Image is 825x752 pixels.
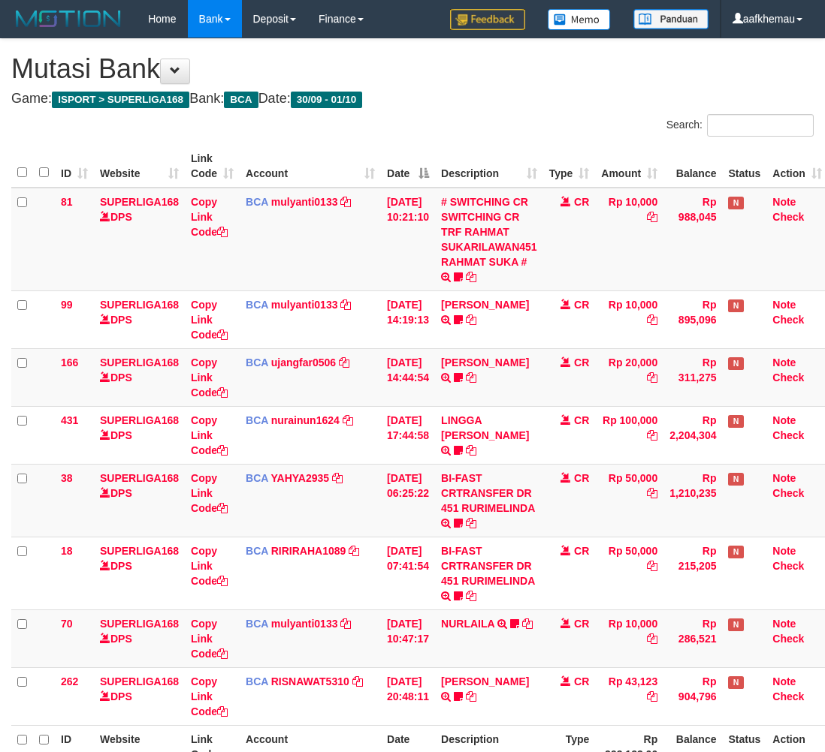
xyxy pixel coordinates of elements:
[94,145,185,188] th: Website: activate to sort column ascending
[340,196,351,208] a: Copy mulyanti0133 to clipboard
[772,371,804,384] a: Check
[441,618,494,630] a: NURLAILA
[772,299,796,311] a: Note
[94,406,185,464] td: DPS
[352,675,363,687] a: Copy RISNAWAT5310 to clipboard
[435,464,543,537] td: BI-FAST CRTRANSFER DR 451 RURIMELINDA
[772,211,804,223] a: Check
[291,92,363,108] span: 30/09 - 01/10
[381,464,435,537] td: [DATE] 06:25:22
[271,299,338,311] a: mulyanti0133
[574,299,589,311] span: CR
[191,414,228,456] a: Copy Link Code
[246,299,268,311] span: BCA
[191,675,228,717] a: Copy Link Code
[100,414,179,426] a: SUPERLIGA168
[271,414,340,426] a: nurainun1624
[450,9,525,30] img: Feedback.jpg
[61,472,73,484] span: 38
[441,196,537,268] a: # SWITCHING CR SWITCHING CR TRF RAHMAT SUKARILAWAN451 RAHMAT SUKA #
[772,414,796,426] a: Note
[772,618,796,630] a: Note
[271,618,338,630] a: mulyanti0133
[381,537,435,609] td: [DATE] 07:41:54
[246,618,268,630] span: BCA
[772,472,796,484] a: Note
[595,537,663,609] td: Rp 50,000
[663,188,722,291] td: Rp 988,045
[647,314,657,326] a: Copy Rp 10,000 to clipboard
[246,414,268,426] span: BCA
[61,414,78,426] span: 431
[191,196,228,238] a: Copy Link Code
[55,145,94,188] th: ID: activate to sort column ascending
[246,356,268,368] span: BCA
[381,609,435,667] td: [DATE] 10:47:17
[548,9,611,30] img: Button%20Memo.svg
[441,675,529,687] a: [PERSON_NAME]
[663,609,722,667] td: Rp 286,521
[100,618,179,630] a: SUPERLIGA168
[339,356,349,368] a: Copy ujangfar0506 to clipboard
[728,299,743,312] span: Has Note
[574,472,589,484] span: CR
[574,196,589,208] span: CR
[595,348,663,406] td: Rp 20,000
[707,114,814,137] input: Search:
[663,290,722,348] td: Rp 895,096
[224,92,258,108] span: BCA
[61,618,73,630] span: 70
[94,290,185,348] td: DPS
[772,487,804,499] a: Check
[574,675,589,687] span: CR
[94,609,185,667] td: DPS
[595,406,663,464] td: Rp 100,000
[191,545,228,587] a: Copy Link Code
[663,145,722,188] th: Balance
[332,472,343,484] a: Copy YAHYA2935 to clipboard
[340,299,351,311] a: Copy mulyanti0133 to clipboard
[772,545,796,557] a: Note
[381,145,435,188] th: Date: activate to sort column descending
[271,196,338,208] a: mulyanti0133
[94,188,185,291] td: DPS
[381,348,435,406] td: [DATE] 14:44:54
[441,356,529,368] a: [PERSON_NAME]
[466,590,476,602] a: Copy BI-FAST CRTRANSFER DR 451 RURIMELINDA to clipboard
[722,145,766,188] th: Status
[595,290,663,348] td: Rp 10,000
[381,290,435,348] td: [DATE] 14:19:13
[647,371,657,384] a: Copy Rp 20,000 to clipboard
[466,690,476,702] a: Copy YOSI EFENDI to clipboard
[340,618,351,630] a: Copy mulyanti0133 to clipboard
[246,472,268,484] span: BCA
[271,545,346,557] a: RIRIRAHA1089
[441,299,529,311] a: [PERSON_NAME]
[191,299,228,341] a: Copy Link Code
[271,675,349,687] a: RISNAWAT5310
[100,299,179,311] a: SUPERLIGA168
[191,472,228,514] a: Copy Link Code
[595,188,663,291] td: Rp 10,000
[772,560,804,572] a: Check
[574,356,589,368] span: CR
[100,545,179,557] a: SUPERLIGA168
[772,429,804,441] a: Check
[728,473,743,486] span: Has Note
[441,414,529,441] a: LINGGA [PERSON_NAME]
[349,545,359,557] a: Copy RIRIRAHA1089 to clipboard
[466,517,476,529] a: Copy BI-FAST CRTRANSFER DR 451 RURIMELINDA to clipboard
[728,546,743,558] span: Has Note
[647,429,657,441] a: Copy Rp 100,000 to clipboard
[772,196,796,208] a: Note
[574,618,589,630] span: CR
[772,675,796,687] a: Note
[11,8,125,30] img: MOTION_logo.png
[574,414,589,426] span: CR
[466,444,476,456] a: Copy LINGGA ADITYA PRAT to clipboard
[522,618,533,630] a: Copy NURLAILA to clipboard
[663,464,722,537] td: Rp 1,210,235
[100,472,179,484] a: SUPERLIGA168
[343,414,353,426] a: Copy nurainun1624 to clipboard
[61,675,78,687] span: 262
